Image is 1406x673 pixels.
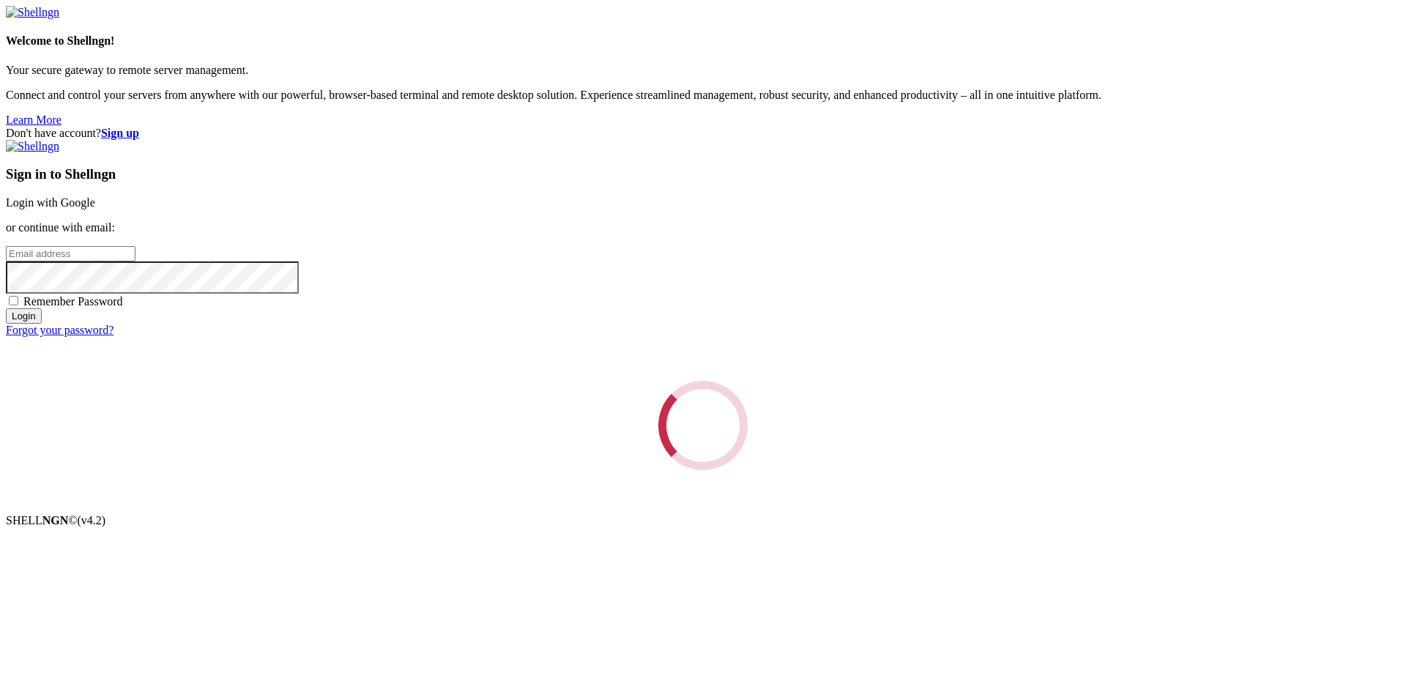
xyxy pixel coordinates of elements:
p: Connect and control your servers from anywhere with our powerful, browser-based terminal and remo... [6,89,1400,102]
p: Your secure gateway to remote server management. [6,64,1400,77]
h3: Sign in to Shellngn [6,166,1400,182]
h4: Welcome to Shellngn! [6,34,1400,48]
span: Remember Password [23,295,123,308]
b: NGN [42,514,69,527]
a: Forgot your password? [6,324,114,336]
div: Don't have account? [6,127,1400,140]
a: Sign up [101,127,139,139]
a: Login with Google [6,196,95,209]
input: Remember Password [9,296,18,305]
div: Loading... [658,381,748,470]
img: Shellngn [6,140,59,153]
a: Learn More [6,114,62,126]
img: Shellngn [6,6,59,19]
input: Email address [6,246,135,261]
input: Login [6,308,42,324]
p: or continue with email: [6,221,1400,234]
span: 4.2.0 [78,514,106,527]
span: SHELL © [6,514,105,527]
